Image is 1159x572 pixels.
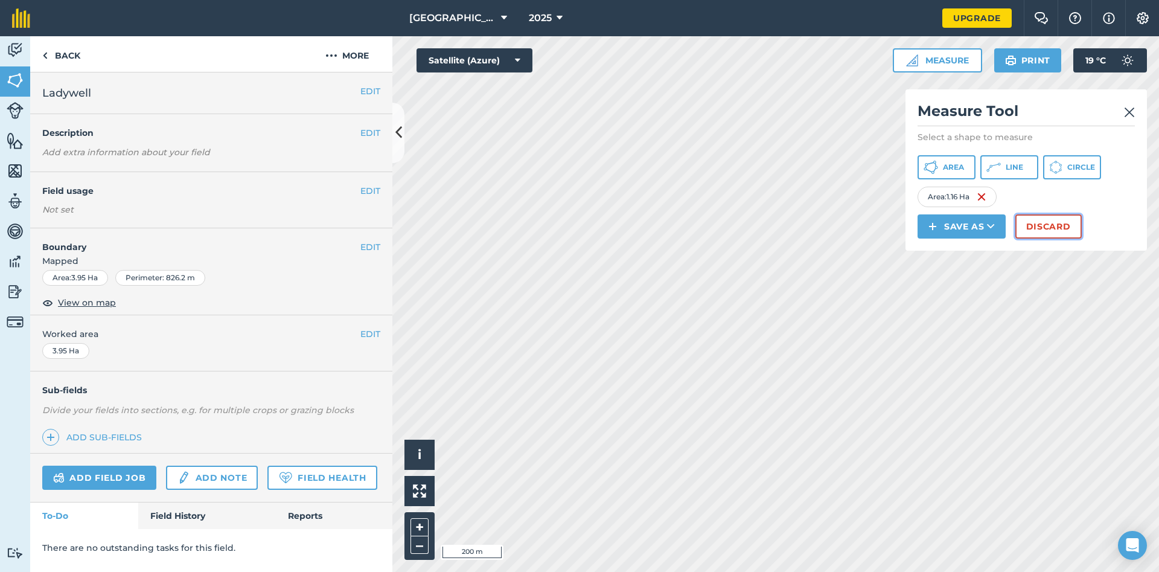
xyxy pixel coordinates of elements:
[1116,48,1140,72] img: svg+xml;base64,PD94bWwgdmVyc2lvbj0iMS4wIiBlbmNvZGluZz0idXRmLTgiPz4KPCEtLSBHZW5lcmF0b3I6IEFkb2JlIE...
[42,295,116,310] button: View on map
[7,192,24,210] img: svg+xml;base64,PD94bWwgdmVyc2lvbj0iMS4wIiBlbmNvZGluZz0idXRmLTgiPz4KPCEtLSBHZW5lcmF0b3I6IEFkb2JlIE...
[918,155,975,179] button: Area
[928,219,937,234] img: svg+xml;base64,PHN2ZyB4bWxucz0iaHR0cDovL3d3dy53My5vcmcvMjAwMC9zdmciIHdpZHRoPSIxNCIgaGVpZ2h0PSIyNC...
[30,228,360,254] h4: Boundary
[918,187,997,207] div: Area : 1.16 Ha
[53,471,65,485] img: svg+xml;base64,PD94bWwgdmVyc2lvbj0iMS4wIiBlbmNvZGluZz0idXRmLTgiPz4KPCEtLSBHZW5lcmF0b3I6IEFkb2JlIE...
[7,71,24,89] img: svg+xml;base64,PHN2ZyB4bWxucz0iaHR0cDovL3d3dy53My5vcmcvMjAwMC9zdmciIHdpZHRoPSI1NiIgaGVpZ2h0PSI2MC...
[7,132,24,150] img: svg+xml;base64,PHN2ZyB4bWxucz0iaHR0cDovL3d3dy53My5vcmcvMjAwMC9zdmciIHdpZHRoPSI1NiIgaGVpZ2h0PSI2MC...
[1006,162,1023,172] span: Line
[58,296,116,309] span: View on map
[276,503,392,529] a: Reports
[42,204,380,216] div: Not set
[404,440,435,470] button: i
[360,126,380,140] button: EDIT
[7,547,24,559] img: svg+xml;base64,PD94bWwgdmVyc2lvbj0iMS4wIiBlbmNvZGluZz0idXRmLTgiPz4KPCEtLSBHZW5lcmF0b3I6IEFkb2JlIE...
[1124,105,1135,120] img: svg+xml;base64,PHN2ZyB4bWxucz0iaHR0cDovL3d3dy53My5vcmcvMjAwMC9zdmciIHdpZHRoPSIyMiIgaGVpZ2h0PSIzMC...
[30,36,92,72] a: Back
[42,48,48,63] img: svg+xml;base64,PHN2ZyB4bWxucz0iaHR0cDovL3d3dy53My5vcmcvMjAwMC9zdmciIHdpZHRoPSI5IiBoZWlnaHQ9IjI0Ii...
[1103,11,1115,25] img: svg+xml;base64,PHN2ZyB4bWxucz0iaHR0cDovL3d3dy53My5vcmcvMjAwMC9zdmciIHdpZHRoPSIxNyIgaGVpZ2h0PSIxNy...
[410,518,429,536] button: +
[42,126,380,140] h4: Description
[30,254,392,268] span: Mapped
[7,222,24,240] img: svg+xml;base64,PD94bWwgdmVyc2lvbj0iMS4wIiBlbmNvZGluZz0idXRmLTgiPz4KPCEtLSBHZW5lcmF0b3I6IEFkb2JlIE...
[42,295,53,310] img: svg+xml;base64,PHN2ZyB4bWxucz0iaHR0cDovL3d3dy53My5vcmcvMjAwMC9zdmciIHdpZHRoPSIxOCIgaGVpZ2h0PSIyNC...
[7,252,24,271] img: svg+xml;base64,PD94bWwgdmVyc2lvbj0iMS4wIiBlbmNvZGluZz0idXRmLTgiPz4KPCEtLSBHZW5lcmF0b3I6IEFkb2JlIE...
[360,184,380,198] button: EDIT
[980,155,1038,179] button: Line
[410,536,429,554] button: –
[7,162,24,180] img: svg+xml;base64,PHN2ZyB4bWxucz0iaHR0cDovL3d3dy53My5vcmcvMjAwMC9zdmciIHdpZHRoPSI1NiIgaGVpZ2h0PSI2MC...
[918,214,1006,239] button: Save as
[42,85,91,101] span: Ladywell
[1073,48,1147,72] button: 19 °C
[360,327,380,341] button: EDIT
[302,36,392,72] button: More
[893,48,982,72] button: Measure
[942,8,1012,28] a: Upgrade
[7,102,24,119] img: svg+xml;base64,PD94bWwgdmVyc2lvbj0iMS4wIiBlbmNvZGluZz0idXRmLTgiPz4KPCEtLSBHZW5lcmF0b3I6IEFkb2JlIE...
[42,147,210,158] em: Add extra information about your field
[166,466,258,490] a: Add note
[418,447,421,462] span: i
[42,184,360,198] h4: Field usage
[529,11,552,25] span: 2025
[1015,214,1082,239] button: Discard
[1085,48,1106,72] span: 19 ° C
[42,466,156,490] a: Add field job
[1118,531,1147,560] div: Open Intercom Messenger
[943,162,964,172] span: Area
[417,48,532,72] button: Satellite (Azure)
[42,270,108,286] div: Area : 3.95 Ha
[918,101,1135,126] h2: Measure Tool
[1043,155,1101,179] button: Circle
[918,131,1135,143] p: Select a shape to measure
[12,8,30,28] img: fieldmargin Logo
[1005,53,1017,68] img: svg+xml;base64,PHN2ZyB4bWxucz0iaHR0cDovL3d3dy53My5vcmcvMjAwMC9zdmciIHdpZHRoPSIxOSIgaGVpZ2h0PSIyNC...
[42,405,354,416] em: Divide your fields into sections, e.g. for multiple crops or grazing blocks
[409,11,496,25] span: [GEOGRAPHIC_DATA]
[30,384,392,397] h4: Sub-fields
[413,484,426,498] img: Four arrows, one pointing top left, one top right, one bottom right and the last bottom left
[177,471,190,485] img: svg+xml;base64,PD94bWwgdmVyc2lvbj0iMS4wIiBlbmNvZGluZz0idXRmLTgiPz4KPCEtLSBHZW5lcmF0b3I6IEFkb2JlIE...
[7,41,24,59] img: svg+xml;base64,PD94bWwgdmVyc2lvbj0iMS4wIiBlbmNvZGluZz0idXRmLTgiPz4KPCEtLSBHZW5lcmF0b3I6IEFkb2JlIE...
[325,48,337,63] img: svg+xml;base64,PHN2ZyB4bWxucz0iaHR0cDovL3d3dy53My5vcmcvMjAwMC9zdmciIHdpZHRoPSIyMCIgaGVpZ2h0PSIyNC...
[1068,12,1082,24] img: A question mark icon
[994,48,1062,72] button: Print
[7,283,24,301] img: svg+xml;base64,PD94bWwgdmVyc2lvbj0iMS4wIiBlbmNvZGluZz0idXRmLTgiPz4KPCEtLSBHZW5lcmF0b3I6IEFkb2JlIE...
[42,541,380,554] p: There are no outstanding tasks for this field.
[267,466,377,490] a: Field Health
[42,343,89,359] div: 3.95 Ha
[30,503,138,529] a: To-Do
[46,430,55,445] img: svg+xml;base64,PHN2ZyB4bWxucz0iaHR0cDovL3d3dy53My5vcmcvMjAwMC9zdmciIHdpZHRoPSIxNCIgaGVpZ2h0PSIyNC...
[138,503,275,529] a: Field History
[906,54,918,66] img: Ruler icon
[1067,162,1095,172] span: Circle
[1135,12,1150,24] img: A cog icon
[977,190,986,204] img: svg+xml;base64,PHN2ZyB4bWxucz0iaHR0cDovL3d3dy53My5vcmcvMjAwMC9zdmciIHdpZHRoPSIxNiIgaGVpZ2h0PSIyNC...
[115,270,205,286] div: Perimeter : 826.2 m
[360,240,380,254] button: EDIT
[7,313,24,330] img: svg+xml;base64,PD94bWwgdmVyc2lvbj0iMS4wIiBlbmNvZGluZz0idXRmLTgiPz4KPCEtLSBHZW5lcmF0b3I6IEFkb2JlIE...
[360,85,380,98] button: EDIT
[42,429,147,446] a: Add sub-fields
[1034,12,1049,24] img: Two speech bubbles overlapping with the left bubble in the forefront
[42,327,380,341] span: Worked area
